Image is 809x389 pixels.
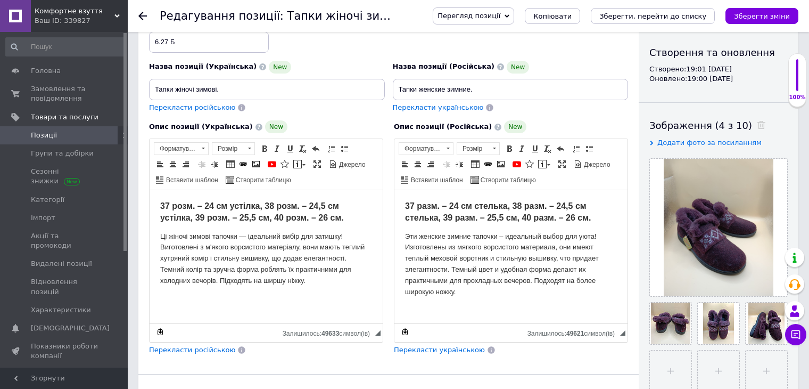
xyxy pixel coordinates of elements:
[529,143,541,155] a: Підкреслений (Ctrl+U)
[180,158,192,170] a: По правому краю
[469,174,538,185] a: Створити таблицю
[566,330,584,337] span: 49621
[583,143,595,155] a: Вставити/видалити маркований список
[321,330,339,337] span: 49633
[511,158,523,170] a: Додати відео з YouTube
[224,174,293,185] a: Створити таблицю
[31,231,98,250] span: Акції та промокоди
[196,158,208,170] a: Зменшити відступ
[399,174,465,185] a: Вставити шаблон
[310,143,321,155] a: Повернути (Ctrl+Z)
[31,259,92,269] span: Видалені позиції
[437,12,500,20] span: Перегляд позиції
[31,112,98,122] span: Товари та послуги
[441,158,452,170] a: Зменшити відступ
[269,61,291,74] span: New
[31,195,64,205] span: Категорії
[457,142,500,155] a: Розмір
[507,61,529,74] span: New
[311,158,323,170] a: Максимізувати
[237,158,249,170] a: Вставити/Редагувати посилання (Ctrl+L)
[542,143,554,155] a: Видалити форматування
[399,158,411,170] a: По лівому краю
[536,158,552,170] a: Вставити повідомлення
[327,158,367,170] a: Джерело
[393,103,484,111] span: Перекласти українською
[31,131,57,140] span: Позиції
[31,149,94,158] span: Групи та добірки
[457,143,489,155] span: Розмір
[225,158,236,170] a: Таблиця
[394,346,485,354] span: Перекласти українською
[266,158,278,170] a: Додати відео з YouTube
[154,142,209,155] a: Форматування
[657,139,762,147] span: Додати фото за посиланням
[284,143,296,155] a: Підкреслений (Ctrl+U)
[297,143,309,155] a: Видалити форматування
[154,326,166,338] a: Зробити резервну копію зараз
[149,79,385,100] input: Наприклад, H&M жіноча сукня зелена 38 розмір вечірня максі з блискітками
[150,190,383,323] iframe: Редактор, 050F739F-D2AB-40CD-9BBB-07468030C3C9
[412,158,424,170] a: По центру
[516,143,528,155] a: Курсив (Ctrl+I)
[234,176,291,185] span: Створити таблицю
[250,158,262,170] a: Зображення
[527,327,620,337] div: Кiлькiсть символiв
[504,120,526,133] span: New
[138,12,147,20] div: Повернутися назад
[649,119,788,132] div: Зображення (4 з 10)
[265,120,287,133] span: New
[154,158,166,170] a: По лівому краю
[453,158,465,170] a: Збільшити відступ
[789,94,806,101] div: 100%
[31,66,61,76] span: Головна
[571,143,582,155] a: Вставити/видалити нумерований список
[409,176,463,185] span: Вставити шаблон
[393,79,629,100] input: Наприклад, H&M жіноча сукня зелена 38 розмір вечірня максі з блискітками
[271,143,283,155] a: Курсив (Ctrl+I)
[394,190,628,323] iframe: Редактор, 3D00001B-D60B-45F4-8BC5-792C020664D1
[31,84,98,103] span: Замовлення та повідомлення
[337,160,366,169] span: Джерело
[35,6,114,16] span: Комфортне взуття
[503,143,515,155] a: Жирний (Ctrl+B)
[495,158,507,170] a: Зображення
[524,158,535,170] a: Вставити іконку
[425,158,436,170] a: По правому краю
[649,74,788,84] div: Оновлено: 19:00 [DATE]
[375,330,381,336] span: Потягніть для зміни розмірів
[556,158,568,170] a: Максимізувати
[393,62,495,70] span: Назва позиції (Російська)
[31,213,55,223] span: Імпорт
[572,158,612,170] a: Джерело
[209,158,220,170] a: Збільшити відступ
[154,174,220,185] a: Вставити шаблон
[279,158,291,170] a: Вставити іконку
[469,158,481,170] a: Таблиця
[167,158,179,170] a: По центру
[154,143,198,155] span: Форматування
[482,158,494,170] a: Вставити/Редагувати посилання (Ctrl+L)
[399,326,411,338] a: Зробити резервну копію зараз
[725,8,798,24] button: Зберегти зміни
[788,53,806,107] div: 100% Якість заповнення
[31,167,98,186] span: Сезонні знижки
[35,16,128,26] div: Ваш ID: 339827
[582,160,610,169] span: Джерело
[620,330,625,336] span: Потягніть для зміни розмірів
[149,346,235,354] span: Перекласти російською
[149,123,253,131] span: Опис позиції (Українська)
[31,277,98,296] span: Відновлення позицій
[785,324,806,345] button: Чат з покупцем
[149,103,235,111] span: Перекласти російською
[599,12,706,20] i: Зберегти, перейти до списку
[525,8,580,24] button: Копіювати
[31,305,91,315] span: Характеристики
[533,12,572,20] span: Копіювати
